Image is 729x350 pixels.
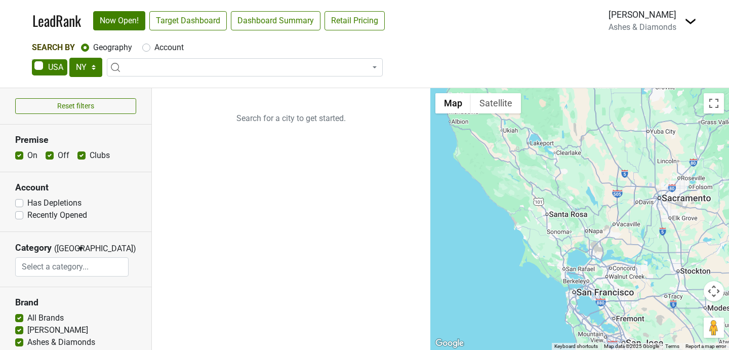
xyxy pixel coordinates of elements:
a: Dashboard Summary [231,11,320,30]
a: Terms (opens in new tab) [665,343,679,349]
span: ([GEOGRAPHIC_DATA]) [54,243,74,257]
span: ▼ [77,244,85,253]
a: Report a map error [685,343,726,349]
a: Now Open! [93,11,145,30]
button: Show street map [435,93,471,113]
h3: Account [15,182,136,193]
h3: Category [15,243,52,253]
img: Google [433,337,466,350]
span: Search By [32,43,75,52]
span: Map data ©2025 Google [604,343,659,349]
a: LeadRank [32,10,81,31]
h3: Brand [15,297,136,308]
button: Keyboard shortcuts [554,343,598,350]
button: Map camera controls [704,281,724,301]
label: Account [154,42,184,54]
a: Retail Pricing [325,11,385,30]
label: [PERSON_NAME] [27,324,88,336]
label: Recently Opened [27,209,87,221]
button: Show satellite imagery [471,93,521,113]
a: Open this area in Google Maps (opens a new window) [433,337,466,350]
button: Drag Pegman onto the map to open Street View [704,318,724,338]
span: Ashes & Diamonds [609,22,676,32]
input: Select a category... [16,257,128,277]
div: [PERSON_NAME] [609,8,676,21]
label: Off [58,149,69,162]
p: Search for a city to get started. [152,88,430,149]
button: Toggle fullscreen view [704,93,724,113]
label: Geography [93,42,132,54]
label: Has Depletions [27,197,82,209]
label: Ashes & Diamonds [27,336,95,348]
a: Target Dashboard [149,11,227,30]
button: Reset filters [15,98,136,114]
label: Clubs [90,149,110,162]
h3: Premise [15,135,136,145]
img: Dropdown Menu [684,15,697,27]
label: On [27,149,37,162]
label: All Brands [27,312,64,324]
